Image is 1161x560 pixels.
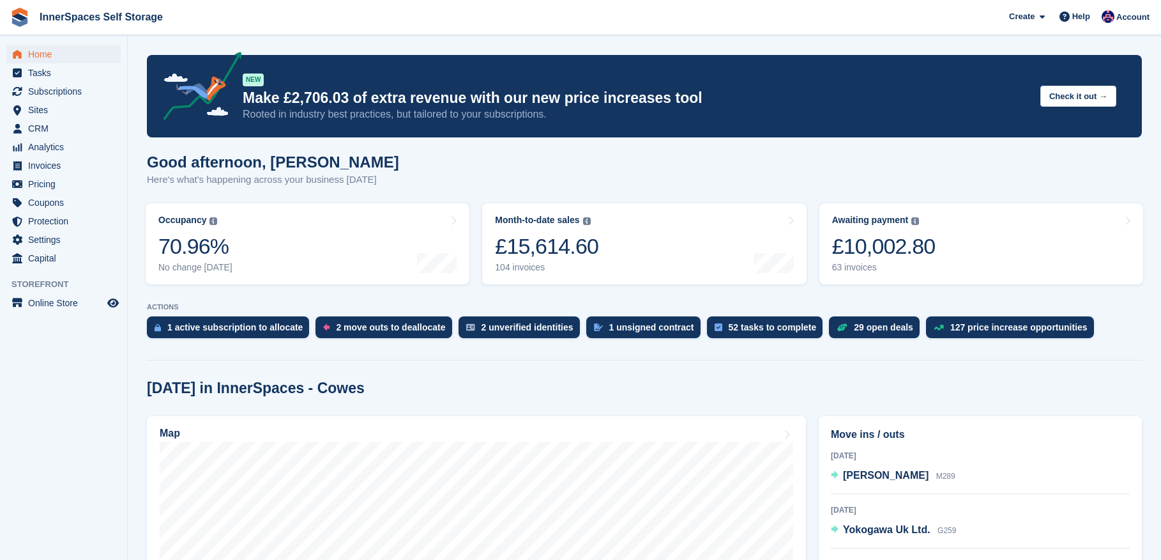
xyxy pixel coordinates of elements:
img: Dominic Hampson [1102,10,1114,23]
a: menu [6,231,121,249]
span: Yokogawa Uk Ltd. [843,524,930,535]
img: deal-1b604bf984904fb50ccaf53a9ad4b4a5d6e5aea283cecdc64d6e3604feb123c2.svg [837,323,847,332]
h2: [DATE] in InnerSpaces - Cowes [147,380,365,397]
div: 2 unverified identities [482,322,573,332]
a: menu [6,64,121,82]
h1: Good afternoon, [PERSON_NAME] [147,153,399,171]
div: No change [DATE] [158,262,232,273]
span: Home [28,45,105,63]
button: Check it out → [1040,86,1116,107]
a: 52 tasks to complete [707,316,830,345]
div: Awaiting payment [832,215,909,226]
p: Here's what's happening across your business [DATE] [147,173,399,187]
div: 104 invoices [495,262,598,273]
a: menu [6,138,121,156]
div: 2 move outs to deallocate [336,322,445,332]
span: Capital [28,249,105,267]
img: task-75834270c22a3079a89374b754ae025e5fb1db73e45f91037f5363f120a921f8.svg [715,323,722,331]
a: 1 active subscription to allocate [147,316,315,345]
span: [PERSON_NAME] [843,470,929,481]
img: icon-info-grey-7440780725fd019a000dd9b08b2336e03edf1995a4989e88bcd33f0948082b44.svg [209,217,217,225]
div: £10,002.80 [832,233,936,260]
span: Storefront [11,278,127,291]
a: menu [6,212,121,230]
span: Settings [28,231,105,249]
a: Month-to-date sales £15,614.60 104 invoices [482,203,806,284]
a: Occupancy 70.96% No change [DATE] [146,203,469,284]
span: Help [1072,10,1090,23]
a: InnerSpaces Self Storage [34,6,168,27]
a: [PERSON_NAME] M289 [831,468,955,485]
img: icon-info-grey-7440780725fd019a000dd9b08b2336e03edf1995a4989e88bcd33f0948082b44.svg [583,217,591,225]
span: Sites [28,101,105,119]
img: stora-icon-8386f47178a22dfd0bd8f6a31ec36ba5ce8667c1dd55bd0f319d3a0aa187defe.svg [10,8,29,27]
a: menu [6,101,121,119]
h2: Move ins / outs [831,427,1130,442]
img: icon-info-grey-7440780725fd019a000dd9b08b2336e03edf1995a4989e88bcd33f0948082b44.svg [911,217,919,225]
span: G259 [937,526,956,535]
a: Yokogawa Uk Ltd. G259 [831,522,956,539]
span: Tasks [28,64,105,82]
a: menu [6,294,121,312]
div: 52 tasks to complete [729,322,817,332]
span: Analytics [28,138,105,156]
a: 127 price increase opportunities [926,316,1100,345]
span: CRM [28,120,105,137]
p: Make £2,706.03 of extra revenue with our new price increases tool [243,89,1030,107]
a: menu [6,249,121,267]
div: Occupancy [158,215,206,226]
h2: Map [160,428,180,439]
div: [DATE] [831,450,1130,462]
a: 1 unsigned contract [586,316,707,345]
p: Rooted in industry best practices, but tailored to your subscriptions. [243,107,1030,121]
a: Awaiting payment £10,002.80 63 invoices [819,203,1143,284]
img: active_subscription_to_allocate_icon-d502201f5373d7db506a760aba3b589e785aa758c864c3986d89f69b8ff3... [155,323,161,332]
a: menu [6,45,121,63]
span: Coupons [28,194,105,212]
a: menu [6,194,121,212]
a: Preview store [105,295,121,311]
div: 29 open deals [854,322,913,332]
div: NEW [243,74,264,86]
a: menu [6,157,121,175]
a: menu [6,120,121,137]
div: 1 unsigned contract [609,322,694,332]
a: 29 open deals [829,316,926,345]
div: 70.96% [158,233,232,260]
img: move_outs_to_deallocate_icon-f764333ba52eb49d3ac5e1228854f67142a1ed5810a6f6cc68b1a99e826820c5.svg [323,323,330,331]
span: Protection [28,212,105,230]
div: 127 price increase opportunities [950,322,1088,332]
a: menu [6,82,121,100]
span: Online Store [28,294,105,312]
a: 2 unverified identities [459,316,586,345]
img: price-adjustments-announcement-icon-8257ccfd72463d97f412b2fc003d46551f7dbcb40ab6d574587a9cd5c0d94... [153,52,242,125]
a: 2 move outs to deallocate [315,316,458,345]
div: [DATE] [831,504,1130,516]
span: Create [1009,10,1035,23]
span: Account [1116,11,1150,24]
div: 1 active subscription to allocate [167,322,303,332]
div: 63 invoices [832,262,936,273]
p: ACTIONS [147,303,1142,311]
img: verify_identity-adf6edd0f0f0b5bbfe63781bf79b02c33cf7c696d77639b501bdc392416b5a36.svg [466,323,475,331]
span: M289 [936,472,955,481]
span: Pricing [28,175,105,193]
a: menu [6,175,121,193]
span: Subscriptions [28,82,105,100]
img: price_increase_opportunities-93ffe204e8149a01c8c9dc8f82e8f89637d9d84a8eef4429ea346261dce0b2c0.svg [934,325,944,331]
span: Invoices [28,157,105,175]
div: Month-to-date sales [495,215,579,226]
img: contract_signature_icon-13c848040528278c33f63329250d36e43548de30e8caae1d1a13099fd9432cc5.svg [594,323,603,331]
div: £15,614.60 [495,233,598,260]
